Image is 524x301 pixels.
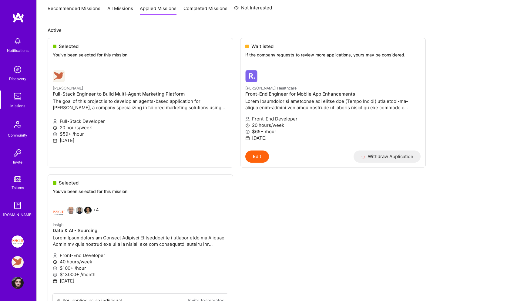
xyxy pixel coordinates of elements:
i: icon MoneyGray [245,130,250,134]
img: guide book [12,199,24,211]
p: Lorem Ipsumdolor si ametconse adi elitse doe (Tempo Incidi) utla etdol-ma-aliqua enim-admini veni... [245,98,421,111]
a: Robynn AI: Full-Stack Engineer to Build Multi-Agent Marketing Platform [10,256,25,268]
img: teamwork [12,90,24,103]
button: Withdraw Application [354,150,421,163]
i: icon Calendar [245,136,250,140]
img: Invite [12,147,24,159]
a: All Missions [107,5,133,15]
div: Tokens [12,184,24,191]
a: Applied Missions [140,5,176,15]
div: [DOMAIN_NAME] [3,211,32,218]
img: Roger Healthcare company logo [245,70,257,82]
p: 20 hours/week [245,122,421,128]
a: Not Interested [234,4,272,15]
p: [DATE] [245,135,421,141]
img: User Avatar [12,277,24,289]
div: Discovery [9,76,26,82]
span: Waitlisted [251,43,274,49]
i: icon Applicant [245,117,250,121]
p: If the company requests to review more applications, yours may be considered. [245,52,421,58]
div: Invite [13,159,22,165]
a: User Avatar [10,277,25,289]
p: Active [48,27,513,33]
a: Recommended Missions [48,5,100,15]
a: Insight Partners: Data & AI - Sourcing [10,235,25,248]
img: Community [10,117,25,132]
img: bell [12,35,24,47]
p: $65+ /hour [245,128,421,135]
a: Roger Healthcare company logo[PERSON_NAME] HealthcareFront-End Engineer for Mobile App Enhancemen... [240,65,425,150]
div: Missions [10,103,25,109]
i: icon Clock [245,123,250,128]
p: Front-End Developer [245,116,421,122]
h4: Front-End Engineer for Mobile App Enhancements [245,91,421,97]
img: Robynn AI: Full-Stack Engineer to Build Multi-Agent Marketing Platform [12,256,24,268]
img: logo [12,12,24,23]
div: Notifications [7,47,29,54]
button: Edit [245,150,269,163]
img: Insight Partners: Data & AI - Sourcing [12,235,24,248]
img: tokens [14,176,21,182]
div: Community [8,132,27,138]
a: Completed Missions [183,5,227,15]
img: discovery [12,63,24,76]
small: [PERSON_NAME] Healthcare [245,86,297,90]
